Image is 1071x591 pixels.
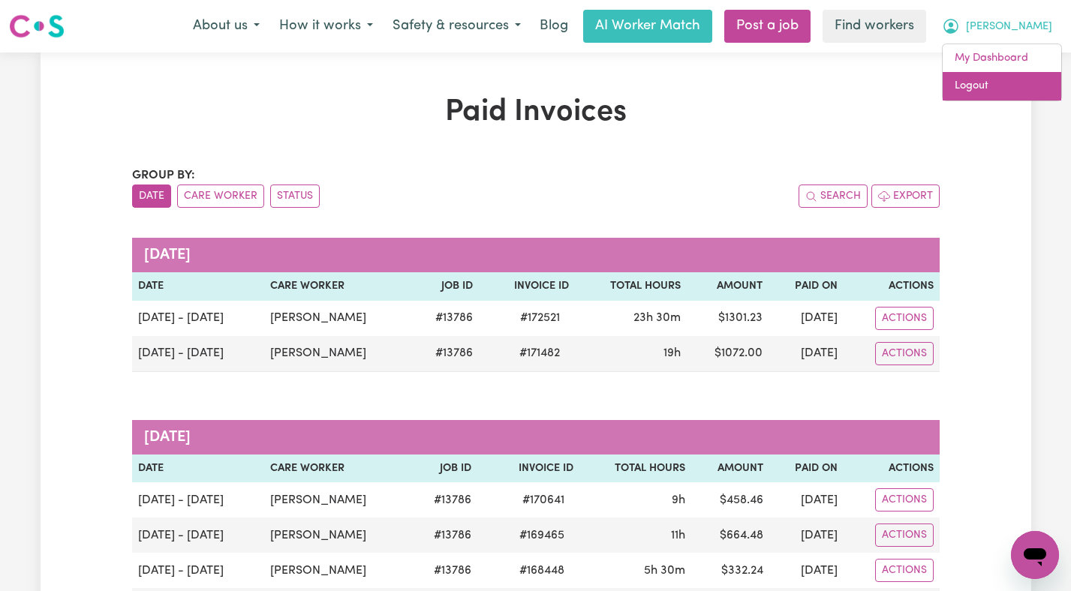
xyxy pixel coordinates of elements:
button: Actions [875,559,934,582]
th: Date [132,272,265,301]
button: How it works [269,10,383,42]
a: Find workers [823,10,926,43]
span: 19 hours [663,347,681,359]
th: Care Worker [264,454,411,483]
th: Care Worker [264,272,411,301]
button: Actions [875,307,934,330]
div: My Account [942,43,1062,101]
th: Actions [844,272,940,301]
button: sort invoices by paid status [270,184,320,208]
th: Job ID [411,454,477,483]
button: sort invoices by date [132,184,171,208]
td: [DATE] [769,301,843,336]
a: Careseekers logo [9,9,65,43]
button: sort invoices by care worker [177,184,264,208]
td: # 13786 [411,482,477,517]
button: Actions [875,488,934,511]
td: $ 1301.23 [687,301,769,336]
caption: [DATE] [132,420,940,454]
button: Actions [875,523,934,547]
td: [PERSON_NAME] [264,517,411,553]
span: # 171482 [510,344,569,362]
th: Invoice ID [479,272,575,301]
span: 9 hours [672,494,685,506]
td: [DATE] - [DATE] [132,336,265,372]
span: [PERSON_NAME] [966,19,1052,35]
td: [PERSON_NAME] [264,553,411,588]
th: Date [132,454,264,483]
th: Amount [691,454,769,483]
td: $ 664.48 [691,517,769,553]
button: Safety & resources [383,10,531,42]
td: $ 332.24 [691,553,769,588]
td: [DATE] [769,482,844,517]
th: Total Hours [579,454,691,483]
span: 11 hours [671,529,685,541]
td: [DATE] [769,336,843,372]
button: Export [871,184,940,208]
button: My Account [932,10,1062,42]
th: Job ID [411,272,479,301]
td: [PERSON_NAME] [264,482,411,517]
td: # 13786 [411,553,477,588]
button: About us [183,10,269,42]
th: Paid On [769,272,843,301]
th: Invoice ID [477,454,579,483]
th: Amount [687,272,769,301]
td: $ 1072.00 [687,336,769,372]
span: # 172521 [511,309,569,327]
a: AI Worker Match [583,10,712,43]
span: # 168448 [510,562,573,580]
td: # 13786 [411,301,479,336]
th: Paid On [769,454,844,483]
h1: Paid Invoices [132,94,940,130]
a: My Dashboard [943,44,1061,73]
th: Actions [844,454,939,483]
img: Careseekers logo [9,13,65,40]
span: # 169465 [510,526,573,544]
span: # 170641 [513,491,573,509]
a: Blog [531,10,577,43]
span: 23 hours 30 minutes [633,312,681,324]
span: Group by: [132,169,195,181]
td: [DATE] - [DATE] [132,553,264,588]
td: [DATE] - [DATE] [132,482,264,517]
th: Total Hours [575,272,687,301]
button: Search [799,184,868,208]
td: [DATE] - [DATE] [132,301,265,336]
td: # 13786 [411,517,477,553]
a: Logout [943,72,1061,100]
caption: [DATE] [132,238,940,272]
td: [DATE] [769,517,844,553]
td: $ 458.46 [691,482,769,517]
td: # 13786 [411,336,479,372]
td: [DATE] - [DATE] [132,517,264,553]
td: [PERSON_NAME] [264,301,411,336]
iframe: Button to launch messaging window [1011,531,1059,579]
button: Actions [875,342,934,365]
span: 5 hours 30 minutes [644,565,685,577]
td: [DATE] [769,553,844,588]
a: Post a job [724,10,811,43]
td: [PERSON_NAME] [264,336,411,372]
